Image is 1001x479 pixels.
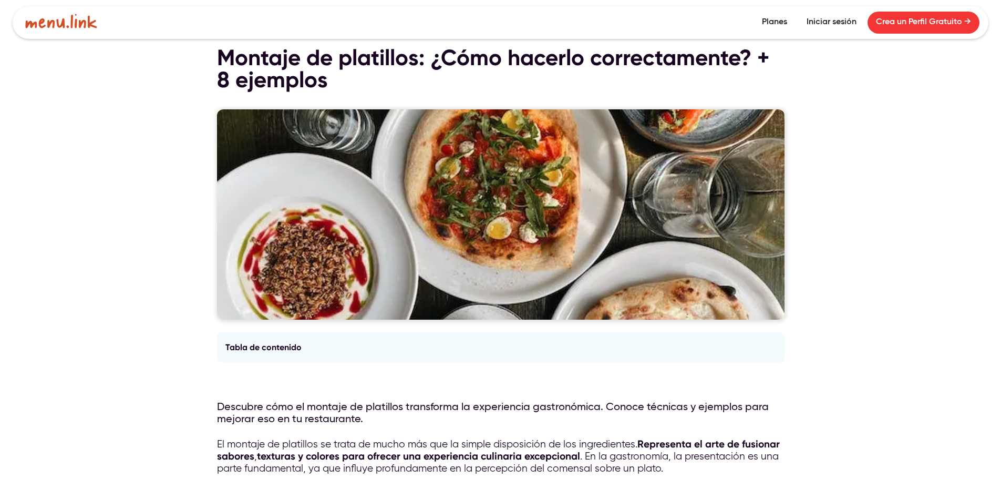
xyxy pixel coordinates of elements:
[217,439,785,475] p: El montaje de platillos se trata de mucho más que la simple disposición de los ingredientes. , . ...
[257,450,580,462] strong: texturas y colores para ofrecer una experiencia culinaria excepcional
[868,12,979,34] a: Crea un Perfil Gratuito →
[217,402,785,425] p: Descubre cómo el montaje de platillos transforma la experiencia gastronómica. Conoce técnicas y e...
[217,438,780,462] strong: Representa el arte de fusionar sabores
[217,47,785,91] h1: Montaje de platillos: ¿Cómo hacerlo correctamente? + 8 ejemplos
[225,341,776,354] div: Tabla de contenido
[798,12,865,34] a: Iniciar sesión
[754,12,796,34] a: Planes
